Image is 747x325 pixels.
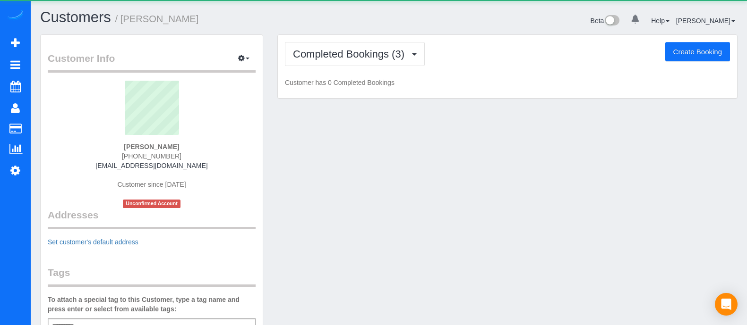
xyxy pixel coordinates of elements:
[285,78,730,87] p: Customer has 0 Completed Bookings
[285,42,425,66] button: Completed Bookings (3)
[293,48,409,60] span: Completed Bookings (3)
[48,51,256,73] legend: Customer Info
[123,200,180,208] span: Unconfirmed Account
[591,17,620,25] a: Beta
[48,238,138,246] a: Set customer's default address
[115,14,199,24] small: / [PERSON_NAME]
[122,152,181,160] span: [PHONE_NUMBER]
[48,295,256,314] label: To attach a special tag to this Customer, type a tag name and press enter or select from availabl...
[665,42,730,62] button: Create Booking
[48,266,256,287] legend: Tags
[40,9,111,25] a: Customers
[676,17,735,25] a: [PERSON_NAME]
[117,181,186,188] span: Customer since [DATE]
[124,143,179,150] strong: [PERSON_NAME]
[95,162,207,169] a: [EMAIL_ADDRESS][DOMAIN_NAME]
[604,15,619,27] img: New interface
[715,293,738,316] div: Open Intercom Messenger
[651,17,670,25] a: Help
[6,9,25,23] img: Automaid Logo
